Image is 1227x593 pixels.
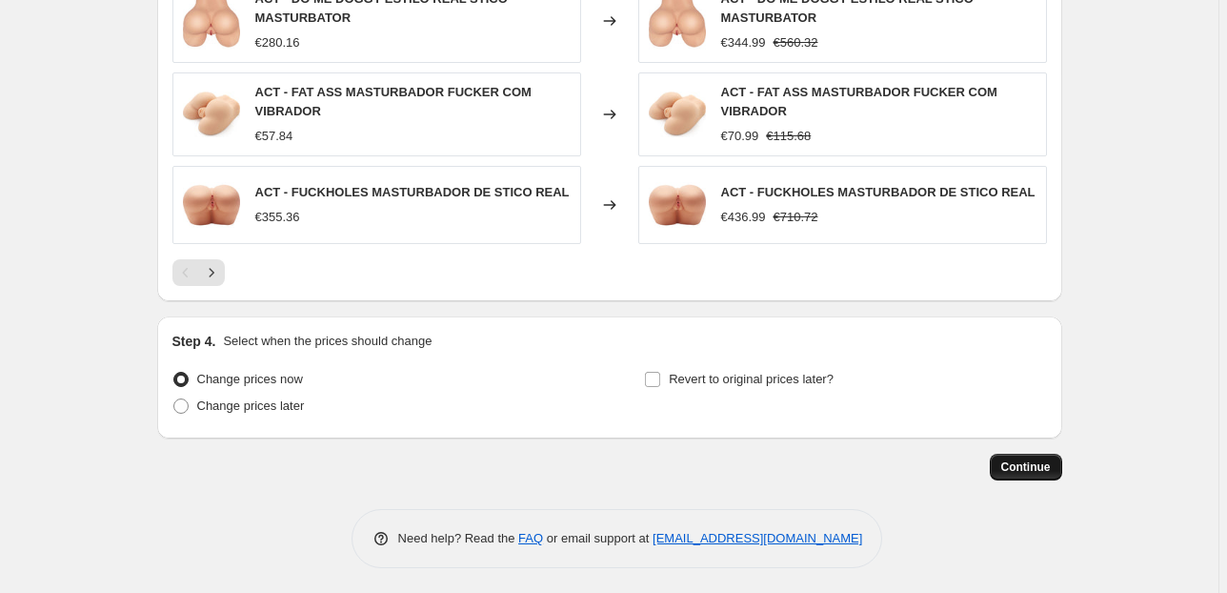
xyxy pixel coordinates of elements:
div: €280.16 [255,33,300,52]
button: Next [198,259,225,286]
img: img_86609_bd534e25972ea8c62aee92e2502f8a13_1_80x.jpg [183,86,240,143]
p: Select when the prices should change [223,332,432,351]
span: or email support at [543,531,653,545]
strike: €560.32 [774,33,818,52]
div: €436.99 [721,208,766,227]
span: ACT - FUCKHOLES MASTURBADOR DE STICO REAL [721,185,1036,199]
span: ACT - FUCKHOLES MASTURBADOR DE STICO REAL [255,185,570,199]
img: img_86783_875fb1d445fb0b648a25ded038b33de7_1_80x.jpg [649,176,706,234]
h2: Step 4. [172,332,216,351]
div: €57.84 [255,127,293,146]
span: ACT - FAT ASS MASTURBADOR FUCKER COM VIBRADOR [255,85,532,118]
nav: Pagination [172,259,225,286]
div: €70.99 [721,127,759,146]
span: ACT - FAT ASS MASTURBADOR FUCKER COM VIBRADOR [721,85,997,118]
img: img_86783_875fb1d445fb0b648a25ded038b33de7_1_80x.jpg [183,176,240,234]
span: Revert to original prices later? [669,372,834,386]
span: Continue [1001,460,1051,475]
button: Continue [990,454,1062,481]
div: €355.36 [255,208,300,227]
strike: €710.72 [774,208,818,227]
strike: €115.68 [766,127,811,146]
img: img_86609_bd534e25972ea8c62aee92e2502f8a13_1_80x.jpg [649,86,706,143]
div: €344.99 [721,33,766,52]
span: Change prices now [197,372,303,386]
span: Change prices later [197,399,305,413]
span: Need help? Read the [398,531,519,545]
a: FAQ [518,531,543,545]
a: [EMAIL_ADDRESS][DOMAIN_NAME] [653,531,862,545]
